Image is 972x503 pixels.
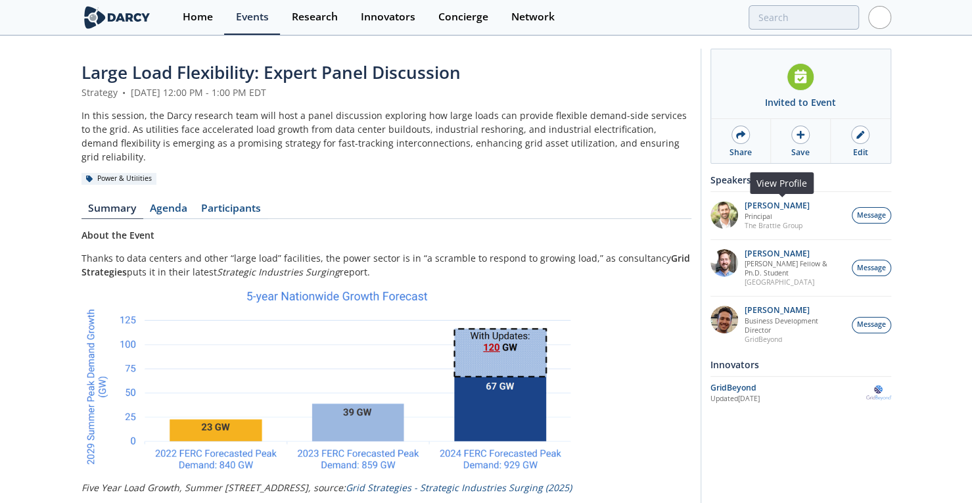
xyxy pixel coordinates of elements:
strong: Grid Strategies [81,252,690,278]
div: Power & Utilities [81,173,157,185]
button: Message [852,207,891,224]
p: [PERSON_NAME] Fellow & Ph.D. Student [745,259,845,277]
p: [PERSON_NAME] [745,306,845,315]
p: [GEOGRAPHIC_DATA] [745,277,845,287]
div: In this session, the Darcy research team will host a panel discussion exploring how large loads c... [81,108,691,164]
img: 94f5b726-9240-448e-ab22-991e3e151a77 [710,249,738,277]
a: GridBeyond Updated[DATE] GridBeyond [710,381,891,404]
span: Large Load Flexibility: Expert Panel Discussion [81,60,461,84]
a: Grid Strategies - Strategic Industries Surging (2025) [346,481,572,494]
div: Home [183,12,213,22]
div: GridBeyond [710,382,867,394]
img: 626720fa-8757-46f0-a154-a66cdc51b198 [710,306,738,333]
em: Strategic Industries Surging [217,266,340,278]
img: Profile [868,6,891,29]
button: Message [852,317,891,333]
a: Summary [81,203,143,219]
em: Five Year Load Growth, Summer [STREET_ADDRESS], source: [81,481,572,494]
div: Invited to Event [765,95,836,109]
div: Save [791,147,810,158]
div: Share [729,147,752,158]
p: GridBeyond [745,335,845,344]
div: Edit [853,147,868,158]
button: Message [852,260,891,276]
img: GridBeyond [866,381,891,404]
p: Business Development Director [745,316,845,335]
div: Strategy [DATE] 12:00 PM - 1:00 PM EDT [81,85,691,99]
img: Image [81,288,574,471]
div: Events [236,12,269,22]
p: The Brattle Group [745,221,810,230]
p: [PERSON_NAME] [745,249,845,258]
div: Innovators [710,353,891,376]
div: Research [292,12,338,22]
p: Principal [745,212,810,221]
span: Message [857,263,886,274]
a: Agenda [143,203,195,219]
p: Thanks to data centers and other “large load” facilities, the power sector is in “a scramble to r... [81,251,691,279]
span: Message [857,320,886,330]
a: Edit [831,119,890,163]
strong: About the Event [81,229,154,241]
div: Updated [DATE] [710,394,867,404]
div: Speakers [710,168,891,191]
input: Advanced Search [749,5,859,30]
p: [PERSON_NAME] [745,201,810,210]
span: Message [857,210,886,221]
a: Participants [195,203,268,219]
span: • [120,86,128,99]
div: Innovators [361,12,415,22]
div: Network [511,12,555,22]
img: logo-wide.svg [81,6,153,29]
img: 80af834d-1bc5-4ae6-b57f-fc2f1b2cb4b2 [710,201,738,229]
div: Concierge [438,12,488,22]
